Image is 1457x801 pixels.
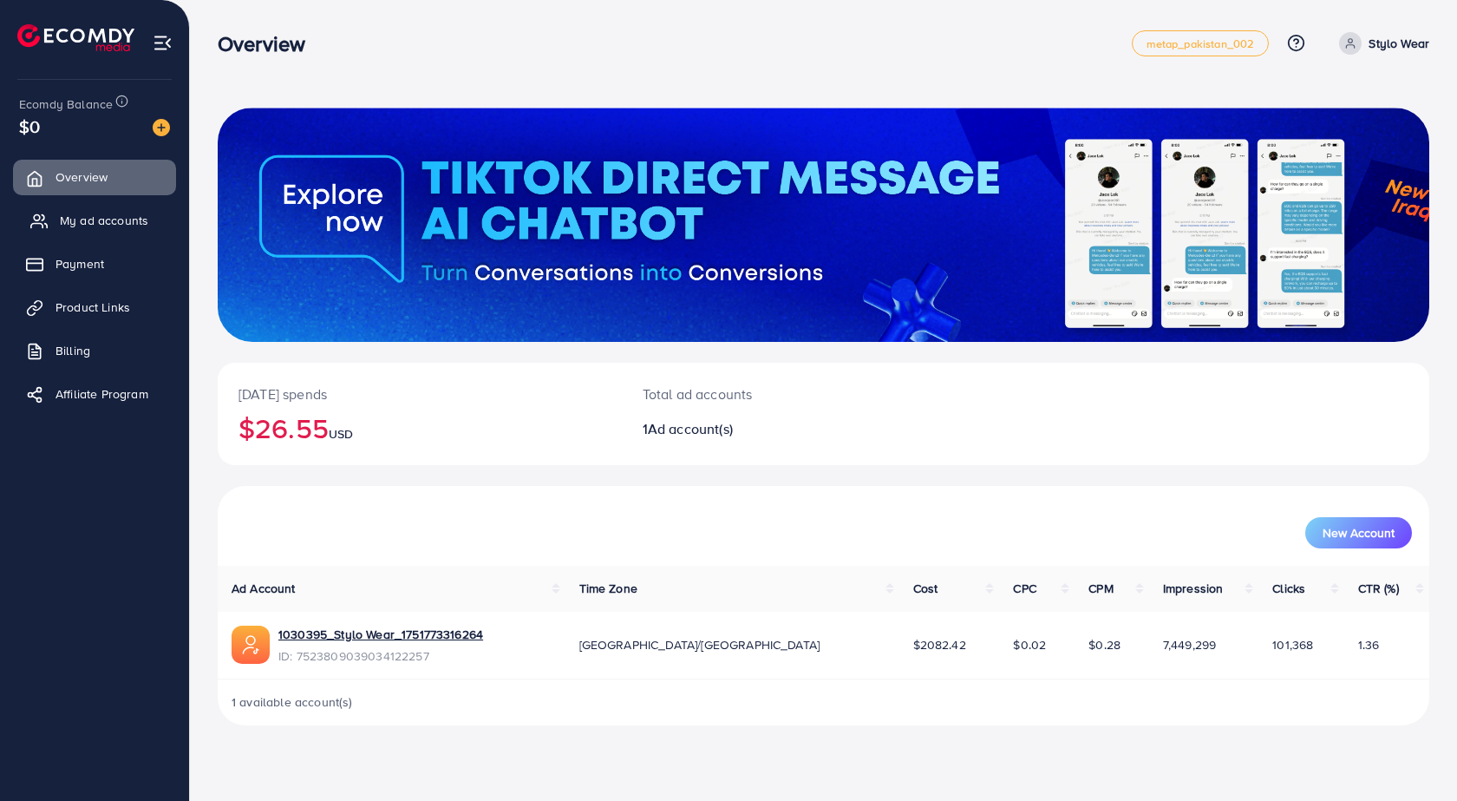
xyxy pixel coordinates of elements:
a: metap_pakistan_002 [1132,30,1270,56]
span: metap_pakistan_002 [1147,38,1255,49]
img: image [153,119,170,136]
span: USD [329,425,353,443]
a: My ad accounts [13,203,176,238]
span: Billing [56,342,90,359]
span: 7,449,299 [1163,636,1216,653]
img: logo [17,24,134,51]
img: ic-ads-acc.e4c84228.svg [232,626,270,664]
a: 1030395_Stylo Wear_1751773316264 [278,626,483,643]
span: Cost [913,580,938,597]
a: Stylo Wear [1332,32,1429,55]
button: New Account [1305,517,1412,548]
span: Time Zone [579,580,637,597]
span: Clicks [1272,580,1305,597]
span: ID: 7523809039034122257 [278,647,483,665]
span: CPC [1013,580,1036,597]
p: Stylo Wear [1369,33,1429,54]
span: Impression [1163,580,1224,597]
span: 1.36 [1358,636,1380,653]
span: CPM [1088,580,1113,597]
span: Product Links [56,299,130,316]
span: $0 [19,114,40,139]
span: Ad Account [232,580,296,597]
a: Overview [13,160,176,194]
p: [DATE] spends [238,384,601,404]
span: CTR (%) [1358,580,1399,597]
span: $0.28 [1088,636,1121,653]
span: Overview [56,168,108,186]
span: My ad accounts [60,212,148,229]
img: menu [153,33,173,53]
h2: 1 [643,421,904,437]
a: Billing [13,333,176,368]
a: Payment [13,246,176,281]
span: 1 available account(s) [232,693,353,711]
span: New Account [1323,527,1395,539]
span: $2082.42 [913,636,966,653]
span: [GEOGRAPHIC_DATA]/[GEOGRAPHIC_DATA] [579,636,820,653]
p: Total ad accounts [643,384,904,404]
a: Affiliate Program [13,377,176,411]
span: Affiliate Program [56,385,148,403]
span: Ad account(s) [648,419,733,438]
span: Payment [56,255,104,272]
h3: Overview [218,31,319,56]
a: Product Links [13,290,176,325]
iframe: Chat [1383,723,1444,788]
span: 101,368 [1272,636,1313,653]
span: Ecomdy Balance [19,95,113,113]
span: $0.02 [1013,636,1046,653]
h2: $26.55 [238,411,601,444]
